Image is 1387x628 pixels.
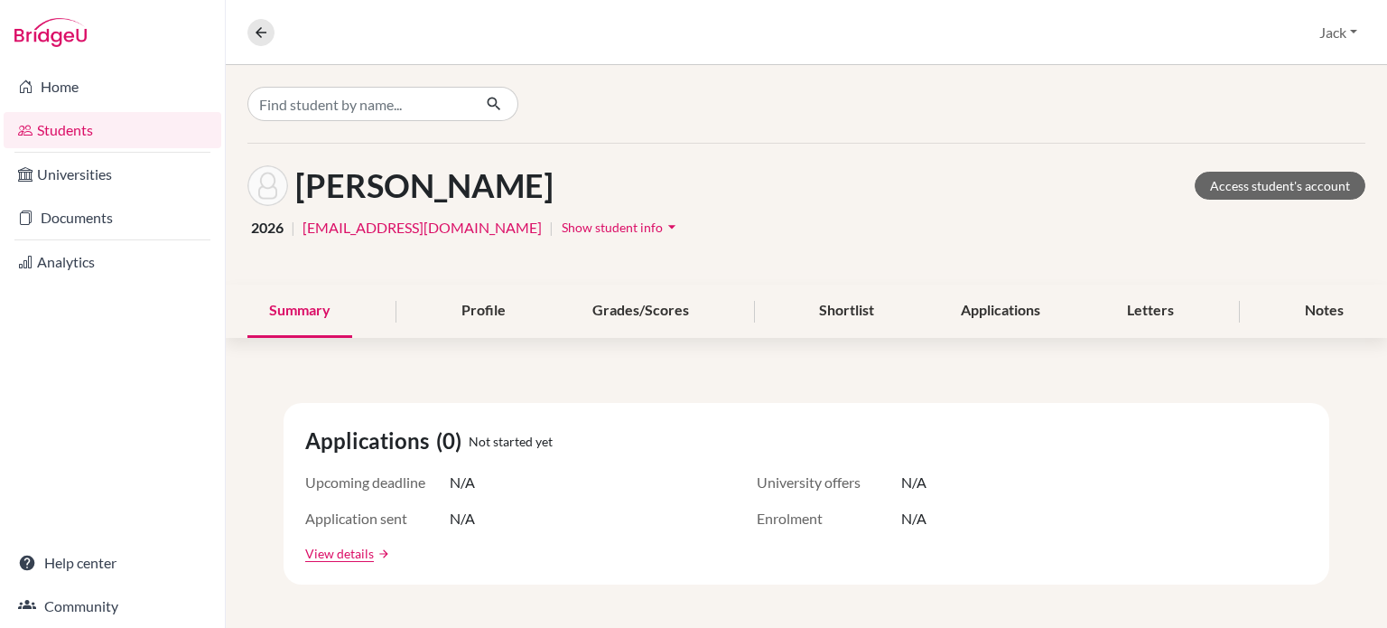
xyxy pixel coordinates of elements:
div: Summary [247,285,352,338]
div: Grades/Scores [571,285,711,338]
span: Enrolment [757,508,901,530]
button: Show student infoarrow_drop_down [561,213,682,241]
span: | [549,217,554,239]
a: View details [305,544,374,563]
a: Documents [4,200,221,236]
input: Find student by name... [247,87,471,121]
button: Jack [1311,15,1365,50]
span: N/A [450,472,475,493]
a: Home [4,69,221,105]
a: Community [4,588,221,624]
a: arrow_forward [374,548,390,560]
img: Bridge-U [14,18,87,47]
div: Shortlist [797,285,896,338]
span: N/A [901,508,926,530]
a: Universities [4,156,221,192]
span: Applications [305,425,436,457]
span: Not started yet [469,432,553,451]
a: Access student's account [1195,172,1365,200]
span: University offers [757,472,901,493]
i: arrow_drop_down [663,218,681,236]
a: Help center [4,545,221,581]
span: Show student info [562,220,663,235]
h1: [PERSON_NAME] [295,166,554,205]
a: Analytics [4,244,221,280]
div: Applications [939,285,1062,338]
a: Students [4,112,221,148]
span: (0) [436,425,469,457]
div: Profile [440,285,527,338]
span: | [291,217,295,239]
span: N/A [450,508,475,530]
span: Application sent [305,508,450,530]
img: Jia-Ming Sheu's avatar [247,165,288,206]
span: 2026 [251,217,284,239]
div: Letters [1105,285,1196,338]
div: Notes [1283,285,1365,338]
span: N/A [901,472,926,493]
span: Upcoming deadline [305,472,450,493]
a: [EMAIL_ADDRESS][DOMAIN_NAME] [303,217,542,239]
